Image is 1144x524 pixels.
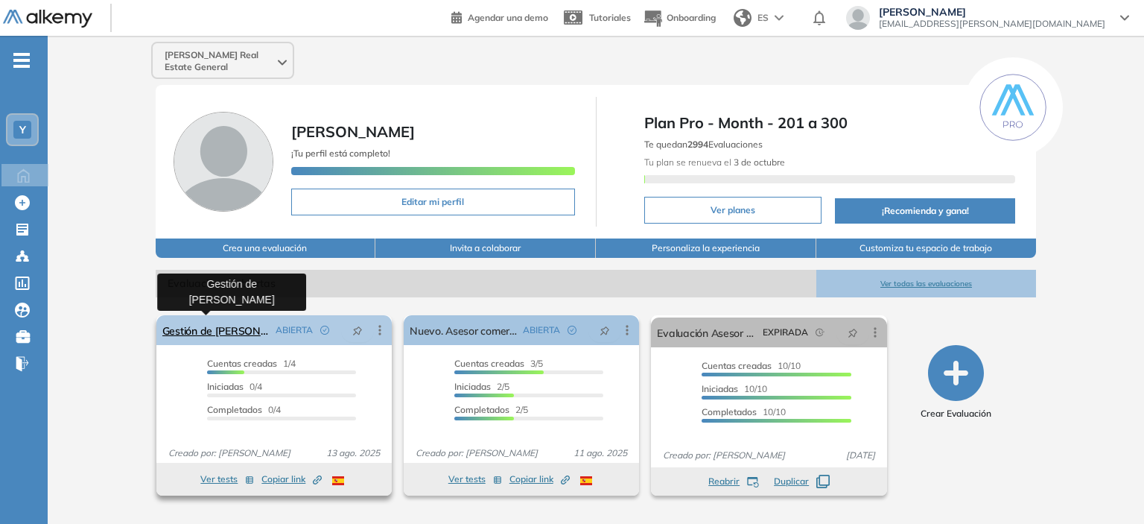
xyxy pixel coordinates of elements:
span: Completados [454,404,509,415]
span: Creado por: [PERSON_NAME] [410,446,544,460]
span: 1/4 [207,358,296,369]
span: pushpin [848,326,858,338]
span: pushpin [352,324,363,336]
span: Crear Evaluación [921,407,991,420]
button: Ver tests [448,470,502,488]
button: Reabrir [708,475,759,488]
a: Agendar una demo [451,7,548,25]
span: Agendar una demo [468,12,548,23]
span: check-circle [568,326,576,335]
button: Ver todas las evaluaciones [816,270,1037,297]
span: 13 ago. 2025 [320,446,386,460]
span: 11 ago. 2025 [568,446,633,460]
span: field-time [816,328,824,337]
span: Iniciadas [702,383,738,394]
span: EXPIRADA [763,326,808,339]
img: arrow [775,15,784,21]
span: 0/4 [207,404,281,415]
span: ABIERTA [276,323,313,337]
button: ¡Recomienda y gana! [835,198,1015,224]
button: Copiar link [261,470,322,488]
span: 2/5 [454,404,528,415]
span: Cuentas creadas [454,358,524,369]
span: [PERSON_NAME] [291,122,415,141]
span: ¡Tu perfil está completo! [291,148,390,159]
span: [PERSON_NAME] Real Estate General [165,49,275,73]
span: ES [757,11,769,25]
button: Crear Evaluación [921,345,991,420]
img: ESP [332,476,344,485]
img: ESP [580,476,592,485]
span: [DATE] [840,449,881,462]
span: pushpin [600,324,610,336]
button: pushpin [341,318,374,342]
button: Customiza tu espacio de trabajo [816,239,1037,258]
i: - [13,59,30,62]
span: Tutoriales [589,12,631,23]
span: Cuentas creadas [702,360,772,371]
span: Te quedan Evaluaciones [644,139,763,150]
span: Copiar link [261,473,322,486]
span: Reabrir [708,475,740,488]
b: 2994 [687,139,708,150]
a: Gestión de [PERSON_NAME] [162,315,270,345]
button: Ver tests [200,470,254,488]
a: Evaluación Asesor Comercial [657,318,756,347]
iframe: Chat Widget [1070,452,1144,524]
span: 10/10 [702,406,786,417]
span: Plan Pro - Month - 201 a 300 [644,112,1016,134]
span: Evaluaciones abiertas [156,270,816,297]
span: [PERSON_NAME] [879,6,1105,18]
button: pushpin [836,321,869,344]
span: Copiar link [509,473,570,486]
div: Widget de chat [1070,452,1144,524]
span: check-circle [320,326,329,335]
img: world [734,9,751,27]
span: Onboarding [667,12,716,23]
span: Creado por: [PERSON_NAME] [162,446,296,460]
button: Invita a colaborar [375,239,596,258]
button: Crea una evaluación [156,239,376,258]
span: Completados [207,404,262,415]
button: Ver planes [644,197,822,224]
span: Cuentas creadas [207,358,277,369]
img: Foto de perfil [174,112,273,212]
div: Gestión de [PERSON_NAME] [157,274,306,311]
span: 0/4 [207,381,262,392]
img: Logo [3,10,92,28]
b: 3 de octubre [731,157,785,168]
button: Copiar link [509,470,570,488]
span: 10/10 [702,383,767,394]
span: 3/5 [454,358,543,369]
span: ABIERTA [523,323,560,337]
span: Creado por: [PERSON_NAME] [657,449,791,462]
span: Completados [702,406,757,417]
button: Personaliza la experiencia [596,239,816,258]
span: Iniciadas [207,381,244,392]
span: 2/5 [454,381,509,392]
span: 10/10 [702,360,801,371]
span: [EMAIL_ADDRESS][PERSON_NAME][DOMAIN_NAME] [879,18,1105,30]
button: Editar mi perfil [291,189,575,215]
span: Duplicar [774,475,809,488]
button: pushpin [588,318,621,342]
a: Nuevo. Asesor comercial [410,315,517,345]
span: Iniciadas [454,381,491,392]
button: Duplicar [774,475,830,488]
button: Onboarding [643,2,716,34]
span: Tu plan se renueva el [644,157,785,168]
span: Y [19,124,26,136]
